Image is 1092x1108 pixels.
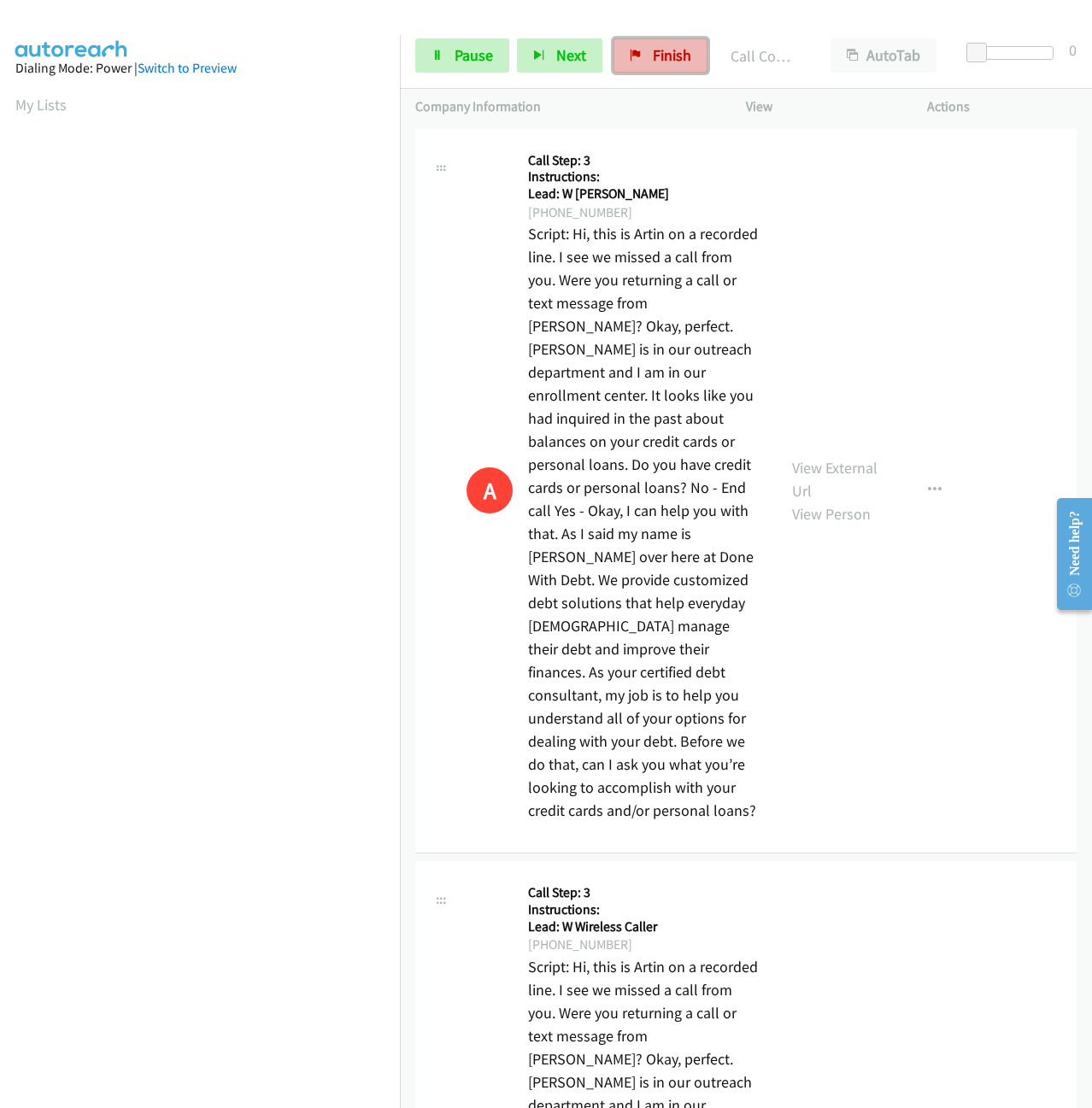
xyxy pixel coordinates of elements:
h5: Call Step: 3 [528,884,761,901]
span: Next [556,45,586,65]
a: Pause [415,38,509,73]
a: Finish [614,38,707,73]
button: Next [517,38,602,73]
h5: Instructions: [528,901,761,918]
div: Delay between calls (in seconds) [975,46,1054,60]
a: View External Url [792,458,878,501]
a: View Person [792,504,871,524]
p: Actions [927,97,1077,117]
div: [PHONE_NUMBER] [528,202,761,223]
p: Script: Hi, this is Artin on a recorded line. I see we missed a call from you. Were you returning... [528,222,761,822]
iframe: Dialpad [15,132,400,943]
a: Switch to Preview [138,60,237,76]
h5: Lead: W Wireless Caller [528,918,761,935]
span: Finish [653,45,691,65]
h1: A [467,467,513,513]
p: View [746,97,896,117]
h5: Lead: W [PERSON_NAME] [528,185,761,202]
p: Company Information [415,97,715,117]
div: [PHONE_NUMBER] [528,935,761,955]
h5: Instructions: [528,168,761,185]
button: AutoTab [831,38,936,73]
div: 0 [1069,38,1077,62]
p: Call Completed [731,44,800,67]
a: My Lists [15,95,67,114]
h5: Call Step: 3 [528,152,761,169]
div: Dialing Mode: Power | [15,58,385,79]
iframe: Resource Center [1042,486,1092,622]
span: Pause [455,45,493,65]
